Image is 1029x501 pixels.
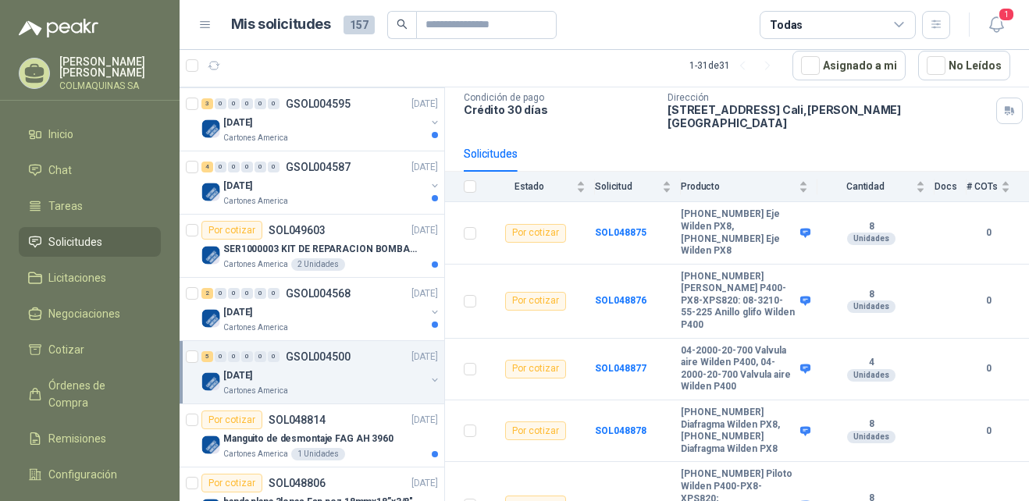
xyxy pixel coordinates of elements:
[411,97,438,112] p: [DATE]
[241,351,253,362] div: 0
[19,460,161,489] a: Configuración
[59,56,161,78] p: [PERSON_NAME] [PERSON_NAME]
[19,155,161,185] a: Chat
[344,16,375,34] span: 157
[291,258,345,271] div: 2 Unidades
[223,385,288,397] p: Cartones America
[486,181,573,192] span: Estado
[48,430,106,447] span: Remisiones
[268,162,280,172] div: 0
[19,263,161,293] a: Licitaciones
[817,289,925,301] b: 8
[19,335,161,364] a: Cotizar
[269,225,326,236] p: SOL049603
[201,94,441,144] a: 3 0 0 0 0 0 GSOL004595[DATE] Company Logo[DATE]Cartones America
[19,19,98,37] img: Logo peakr
[291,448,345,460] div: 1 Unidades
[817,181,913,192] span: Cantidad
[19,371,161,417] a: Órdenes de Compra
[595,425,646,436] a: SOL048878
[268,98,280,109] div: 0
[223,448,288,460] p: Cartones America
[223,179,252,194] p: [DATE]
[241,98,253,109] div: 0
[231,13,331,36] h1: Mis solicitudes
[223,432,393,446] p: Manguito de desmontaje FAG AH 3960
[595,172,681,202] th: Solicitud
[201,351,213,362] div: 5
[201,372,220,391] img: Company Logo
[48,162,72,179] span: Chat
[201,221,262,240] div: Por cotizar
[228,288,240,299] div: 0
[180,404,444,467] a: Por cotizarSOL048814[DATE] Company LogoManguito de desmontaje FAG AH 3960Cartones America1 Unidades
[268,351,280,362] div: 0
[180,215,444,278] a: Por cotizarSOL049603[DATE] Company LogoSER1000003 KIT DE REPARACION BOMBA WILDENCartones America2...
[215,351,226,362] div: 0
[201,98,213,109] div: 3
[411,413,438,428] p: [DATE]
[215,162,226,172] div: 0
[411,286,438,301] p: [DATE]
[228,351,240,362] div: 0
[223,115,252,130] p: [DATE]
[286,288,351,299] p: GSOL004568
[201,435,220,454] img: Company Logo
[935,172,967,202] th: Docs
[201,347,441,397] a: 5 0 0 0 0 0 GSOL004500[DATE] Company Logo[DATE]Cartones America
[595,363,646,374] a: SOL048877
[223,242,418,257] p: SER1000003 KIT DE REPARACION BOMBA WILDEN
[967,293,1010,308] b: 0
[201,183,220,201] img: Company Logo
[967,361,1010,376] b: 0
[817,221,925,233] b: 8
[223,195,288,208] p: Cartones America
[847,233,895,245] div: Unidades
[201,246,220,265] img: Company Logo
[770,16,803,34] div: Todas
[411,160,438,175] p: [DATE]
[201,119,220,138] img: Company Logo
[269,478,326,489] p: SOL048806
[286,162,351,172] p: GSOL004587
[595,227,646,238] a: SOL048875
[48,341,84,358] span: Cotizar
[967,172,1029,202] th: # COTs
[223,322,288,334] p: Cartones America
[847,431,895,443] div: Unidades
[397,19,408,30] span: search
[817,172,935,202] th: Cantidad
[286,98,351,109] p: GSOL004595
[411,223,438,238] p: [DATE]
[241,162,253,172] div: 0
[228,98,240,109] div: 0
[486,172,595,202] th: Estado
[792,51,906,80] button: Asignado a mi
[255,98,266,109] div: 0
[269,414,326,425] p: SOL048814
[464,145,518,162] div: Solicitudes
[19,119,161,149] a: Inicio
[847,369,895,382] div: Unidades
[59,81,161,91] p: COLMAQUINAS SA
[681,181,796,192] span: Producto
[215,288,226,299] div: 0
[19,227,161,257] a: Solicitudes
[464,92,655,103] p: Condición de pago
[48,233,102,250] span: Solicitudes
[268,288,280,299] div: 0
[48,305,120,322] span: Negociaciones
[201,309,220,328] img: Company Logo
[967,226,1010,240] b: 0
[241,288,253,299] div: 0
[998,7,1015,22] span: 1
[681,172,817,202] th: Producto
[681,345,796,393] b: 04-2000-20-700 Valvula aire Wilden P400, 04-2000-20-700 Valvula aire Wilden P400
[201,410,262,429] div: Por cotizar
[681,208,796,257] b: [PHONE_NUMBER] Eje Wilden PX8, [PHONE_NUMBER] Eje Wilden PX8
[595,295,646,306] a: SOL048876
[201,288,213,299] div: 2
